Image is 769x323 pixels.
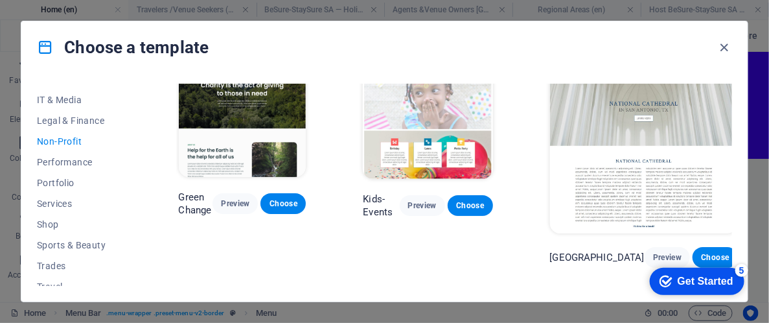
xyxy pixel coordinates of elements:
button: Services [37,193,122,214]
img: Kids-Events [363,60,492,179]
button: Performance [37,152,122,173]
span: Choose [703,252,728,263]
span: Preview [223,198,247,209]
span: Preview [655,252,680,263]
button: Portfolio [37,173,122,193]
button: IT & Media [37,90,122,110]
button: Choose [260,193,306,214]
span: Choose [271,198,295,209]
button: Choose [448,195,493,216]
div: 5 [96,3,109,16]
span: Travel [37,281,122,292]
span: Preview [410,200,435,211]
p: [GEOGRAPHIC_DATA] [550,251,645,264]
span: Portfolio [37,178,122,188]
button: Preview [400,195,445,216]
button: Preview [645,247,690,268]
button: Non-Profit [37,131,122,152]
div: Get Started [38,14,94,26]
p: Kids-Events [363,193,399,219]
button: Trades [37,256,122,276]
button: Legal & Finance [37,110,122,131]
button: Preview [212,193,258,214]
span: Trades [37,261,122,271]
span: Performance [37,157,122,167]
h4: Choose a template [37,37,209,58]
button: Choose [693,247,738,268]
div: Get Started 5 items remaining, 0% complete [10,6,105,34]
img: Green Change [179,60,306,177]
img: National Cathedral [550,60,738,233]
span: Legal & Finance [37,115,122,126]
span: Sports & Beauty [37,240,122,250]
span: IT & Media [37,95,122,105]
span: Shop [37,219,122,230]
button: Travel [37,276,122,297]
span: Choose [458,200,483,211]
button: Shop [37,214,122,235]
span: Non-Profit [37,136,122,147]
p: Green Change [179,191,213,217]
button: Sports & Beauty [37,235,122,256]
span: Services [37,198,122,209]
